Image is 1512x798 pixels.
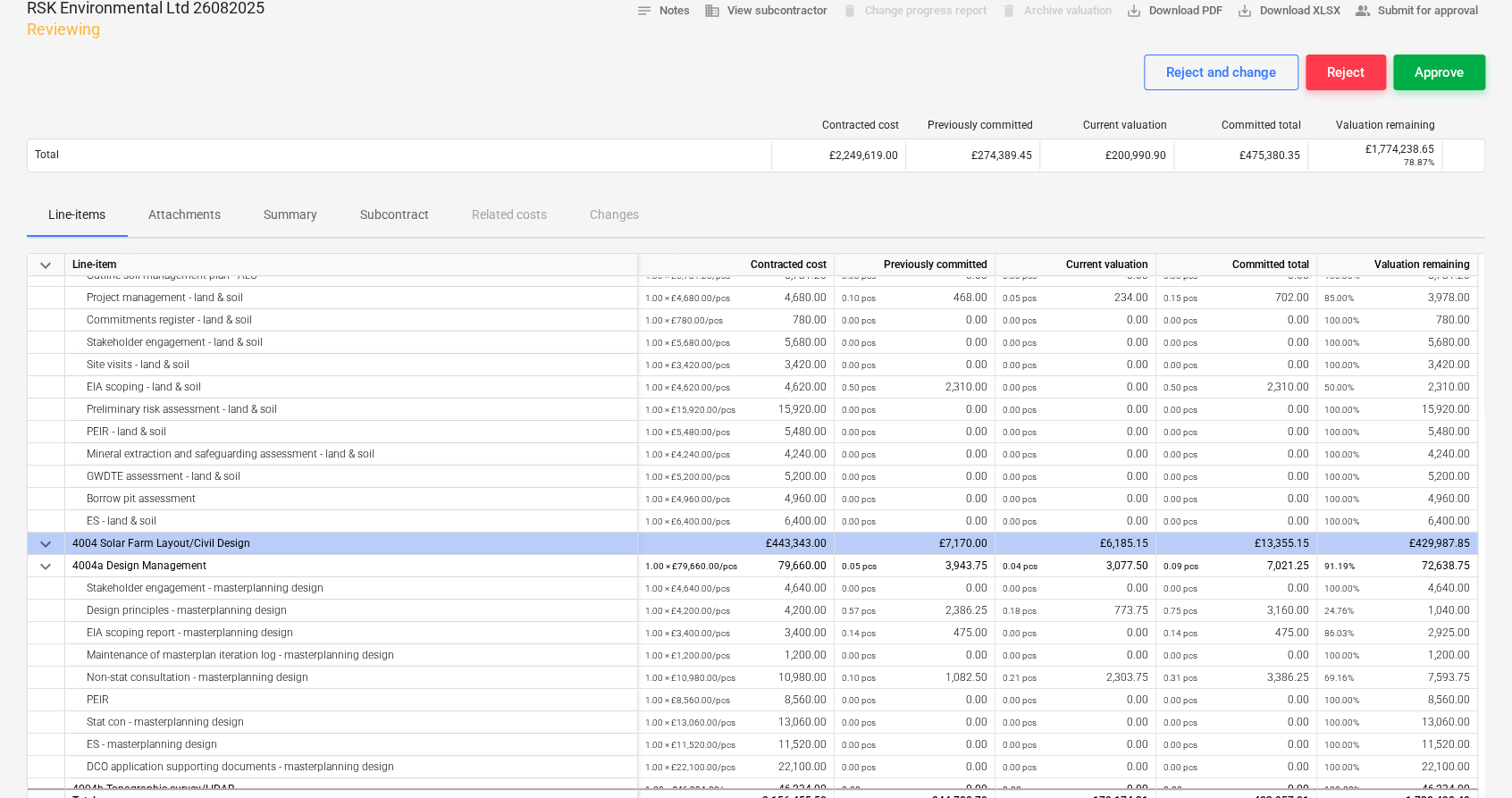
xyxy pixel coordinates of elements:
[1237,1,1340,21] span: Download XLSX
[1003,584,1037,593] small: 0.00 pcs
[842,443,987,466] div: 0.00
[1163,628,1197,638] small: 0.14 pcs
[1003,449,1037,459] small: 0.00 pcs
[1355,3,1371,19] span: people_alt
[779,119,899,131] div: Contracted cost
[1181,119,1301,131] div: Committed total
[645,287,827,309] div: 4,680.00
[842,293,876,303] small: 0.10 pcs
[1003,488,1148,510] div: 0.00
[645,338,730,348] small: 1.00 × £5,680.00 / pcs
[72,533,630,555] div: 4004 Solar Farm Layout/Civil Design
[1163,689,1309,711] div: 0.00
[1393,55,1485,90] button: Approve
[645,667,827,689] div: 10,980.00
[645,293,730,303] small: 1.00 × £4,680.00 / pcs
[1163,494,1197,504] small: 0.00 pcs
[1163,622,1309,644] div: 475.00
[72,734,630,756] div: ES - masterplanning design
[1003,494,1037,504] small: 0.00 pcs
[1163,427,1197,437] small: 0.00 pcs
[1003,622,1148,644] div: 0.00
[1003,466,1148,488] div: 0.00
[842,689,987,711] div: 0.00
[1324,622,1470,644] div: 2,925.00
[72,332,630,354] div: Stakeholder engagement - land & soil
[35,556,56,577] span: keyboard_arrow_down
[842,399,987,421] div: 0.00
[1317,254,1478,276] div: Valuation remaining
[645,376,827,399] div: 4,620.00
[1163,338,1197,348] small: 0.00 pcs
[1423,712,1512,798] iframe: Chat Widget
[1003,376,1148,399] div: 0.00
[645,606,730,616] small: 1.00 × £4,200.00 / pcs
[645,405,735,415] small: 1.00 × £15,920.00 / pcs
[1003,718,1037,727] small: 0.00 pcs
[1163,651,1197,660] small: 0.00 pcs
[842,354,987,376] div: 0.00
[72,756,630,778] div: DCO application supporting documents - masterplanning design
[1324,584,1359,593] small: 100.00%
[1163,600,1309,622] div: 3,160.00
[842,332,987,354] div: 0.00
[72,488,630,510] div: Borrow pit assessment
[1003,555,1148,577] div: 3,077.50
[1163,399,1309,421] div: 0.00
[645,718,735,727] small: 1.00 × £13,060.00 / pcs
[842,584,876,593] small: 0.00 pcs
[842,405,876,415] small: 0.00 pcs
[842,711,987,734] div: 0.00
[1003,405,1037,415] small: 0.00 pcs
[1003,651,1037,660] small: 0.00 pcs
[1126,1,1222,21] span: Download PDF
[1324,354,1470,376] div: 3,420.00
[1163,421,1309,443] div: 0.00
[1163,360,1197,370] small: 0.00 pcs
[1324,271,1359,281] small: 100.00%
[1324,315,1359,325] small: 100.00%
[842,561,877,571] small: 0.05 pcs
[1003,309,1148,332] div: 0.00
[1324,510,1470,533] div: 6,400.00
[1163,561,1198,571] small: 0.09 pcs
[1324,689,1470,711] div: 8,560.00
[1324,577,1470,600] div: 4,640.00
[645,577,827,600] div: 4,640.00
[1324,606,1354,616] small: 24.76%
[835,533,995,555] div: £7,170.00
[1003,689,1148,711] div: 0.00
[1327,61,1365,84] div: Reject
[1163,667,1309,689] div: 3,386.25
[1324,382,1354,392] small: 50.00%
[645,472,730,482] small: 1.00 × £5,200.00 / pcs
[842,449,876,459] small: 0.00 pcs
[842,555,987,577] div: 3,943.75
[645,644,827,667] div: 1,200.00
[1163,695,1197,705] small: 0.00 pcs
[1324,309,1470,332] div: 780.00
[1003,756,1148,778] div: 0.00
[1003,332,1148,354] div: 0.00
[1324,695,1359,705] small: 100.00%
[35,255,56,276] span: keyboard_arrow_down
[842,622,987,644] div: 475.00
[842,667,987,689] div: 1,082.50
[1166,61,1276,84] div: Reject and change
[842,628,876,638] small: 0.14 pcs
[1156,254,1317,276] div: Committed total
[1324,734,1470,756] div: 11,520.00
[1324,561,1355,571] small: 91.19%
[995,533,1156,555] div: £6,185.15
[72,555,630,577] div: 4004a Design Management
[72,309,630,332] div: Commitments register - land & soil
[1404,157,1434,167] small: 78.87%
[72,622,630,644] div: EIA scoping report - masterplanning design
[1003,427,1037,437] small: 0.00 pcs
[1324,466,1470,488] div: 5,200.00
[645,561,737,571] small: 1.00 × £79,660.00 / pcs
[1003,606,1037,616] small: 0.18 pcs
[1003,740,1037,750] small: 0.00 pcs
[842,785,877,794] small: 0.00 pcs
[1324,762,1359,772] small: 100.00%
